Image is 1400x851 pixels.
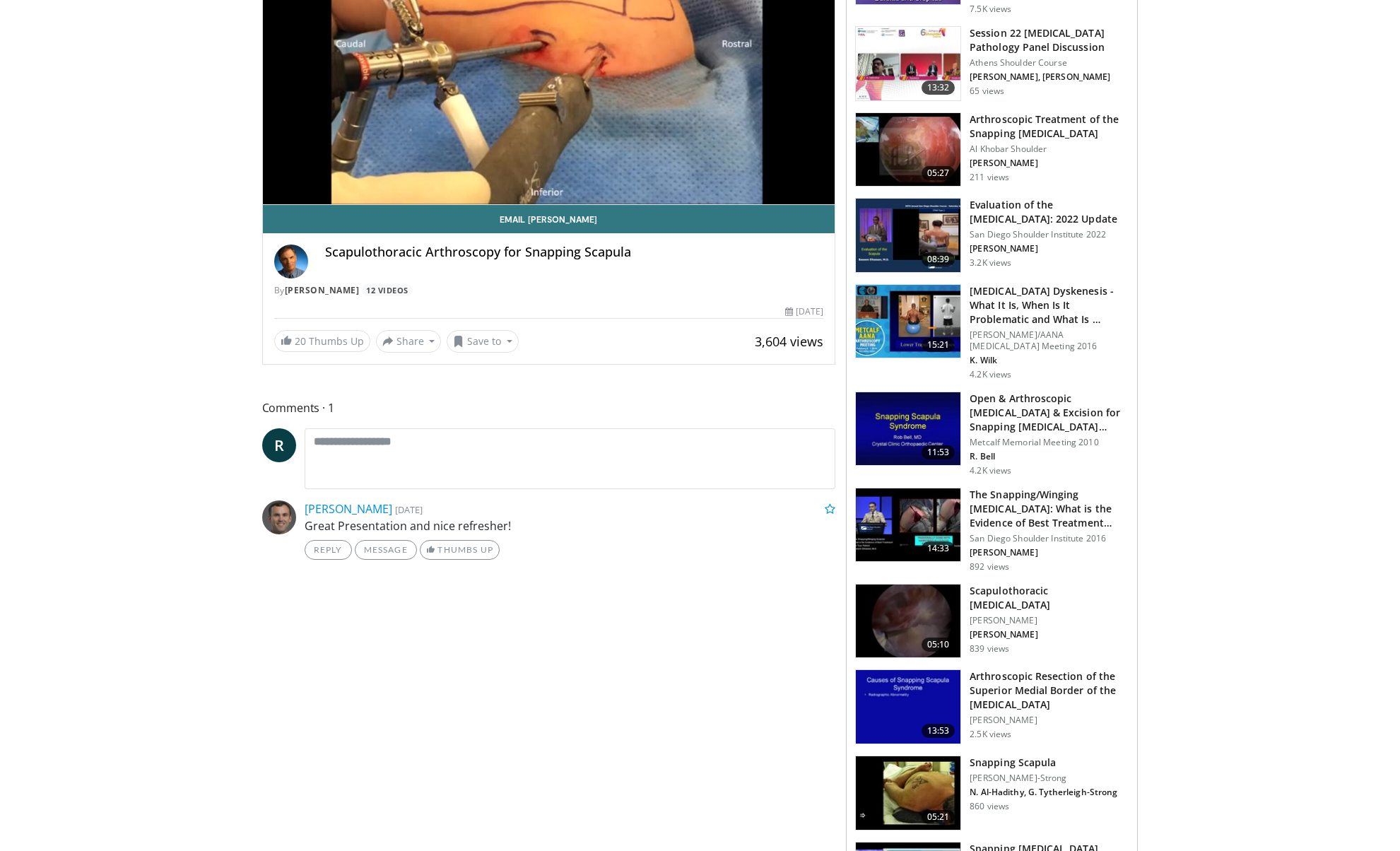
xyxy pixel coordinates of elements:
[970,172,1009,183] p: 211 views
[970,257,1011,269] p: 3.2K views
[855,584,1129,659] a: 05:10 Scapulothoracic [MEDICAL_DATA] [PERSON_NAME] [PERSON_NAME] 839 views
[970,787,1117,798] p: N. Al-Hadithy, G. Tytherleigh-Strong
[856,199,960,272] img: 1f351ce9-473a-4506-bedd-3146083961b0.150x105_q85_crop-smart_upscale.jpg
[262,500,296,534] img: Avatar
[922,724,955,738] span: 13:53
[970,437,1129,448] p: Metcalf Memorial Meeting 2010
[855,112,1129,187] a: 05:27 Arthroscopic Treatment of the Snapping [MEDICAL_DATA] Al Khobar Shoulder [PERSON_NAME] 211 ...
[970,643,1009,655] p: 839 views
[970,57,1129,69] p: Athens Shoulder Course
[262,428,296,462] a: R
[325,245,824,260] h4: Scapulothoracic Arthroscopy for Snapping Scapula
[855,198,1129,273] a: 08:39 Evaluation of the [MEDICAL_DATA]: 2022 Update San Diego Shoulder Institute 2022 [PERSON_NAM...
[970,615,1129,626] p: [PERSON_NAME]
[970,465,1011,476] p: 4.2K views
[856,488,960,562] img: d4d159f8-d74a-4958-8c62-ab1f77e43358.150x105_q85_crop-smart_upscale.jpg
[922,810,955,824] span: 05:21
[970,547,1129,558] p: [PERSON_NAME]
[856,285,960,358] img: 2efdfdfa-8dfb-4aec-bc3f-1d2ed5075305.150x105_q85_crop-smart_upscale.jpg
[970,533,1129,544] p: San Diego Shoulder Institute 2016
[274,284,824,297] div: By
[922,252,955,266] span: 08:39
[395,503,423,516] small: [DATE]
[755,333,823,350] span: 3,604 views
[970,451,1129,462] p: R. Bell
[970,715,1129,726] p: [PERSON_NAME]
[970,355,1129,366] p: K. Wilk
[855,488,1129,573] a: 14:33 The Snapping/Winging [MEDICAL_DATA]: What is the Evidence of Best Treatment… San Diego Shou...
[856,392,960,466] img: Picture_9_3_3.png.150x105_q85_crop-smart_upscale.jpg
[856,27,960,100] img: 42de6d90-9f98-438e-9fd2-8df49d723960.150x105_q85_crop-smart_upscale.jpg
[970,158,1129,169] p: [PERSON_NAME]
[295,334,306,348] span: 20
[856,113,960,187] img: 6b24f829-8a86-4fe0-a8c9-e2e6a7d31bdc.150x105_q85_crop-smart_upscale.jpg
[305,501,392,517] a: [PERSON_NAME]
[970,86,1004,97] p: 65 views
[922,81,955,95] span: 13:32
[970,773,1117,784] p: [PERSON_NAME]-Strong
[355,540,417,560] a: Message
[447,330,519,353] button: Save to
[970,369,1011,380] p: 4.2K views
[970,112,1129,141] h3: Arthroscopic Treatment of the Snapping [MEDICAL_DATA]
[970,669,1129,712] h3: Arthroscopic Resection of the Superior Medial Border of the [MEDICAL_DATA]
[970,229,1129,240] p: San Diego Shoulder Institute 2022
[856,756,960,830] img: ddf0bdeb-d28f-4211-b7b0-2e70aa1c2e7b.150x105_q85_crop-smart_upscale.jpg
[970,561,1009,573] p: 892 views
[970,143,1129,155] p: Al Khobar Shoulder
[970,801,1009,812] p: 860 views
[970,243,1129,254] p: [PERSON_NAME]
[855,392,1129,476] a: 11:53 Open & Arthroscopic [MEDICAL_DATA] & Excision for Snapping [MEDICAL_DATA] Syndr… Metcalf Me...
[785,305,823,318] div: [DATE]
[922,445,955,459] span: 11:53
[970,488,1129,530] h3: The Snapping/Winging [MEDICAL_DATA]: What is the Evidence of Best Treatment…
[970,329,1129,352] p: [PERSON_NAME]/AANA [MEDICAL_DATA] Meeting 2016
[970,4,1011,15] p: 7.5K views
[970,584,1129,612] h3: Scapulothoracic [MEDICAL_DATA]
[970,729,1011,740] p: 2.5K views
[855,669,1129,744] a: 13:53 Arthroscopic Resection of the Superior Medial Border of the [MEDICAL_DATA] [PERSON_NAME] 2....
[970,26,1129,54] h3: Session 22 [MEDICAL_DATA] Pathology Panel Discussion
[855,756,1129,831] a: 05:21 Snapping Scapula [PERSON_NAME]-Strong N. Al-Hadithy, G. Tytherleigh-Strong 860 views
[274,330,370,352] a: 20 Thumbs Up
[855,26,1129,101] a: 13:32 Session 22 [MEDICAL_DATA] Pathology Panel Discussion Athens Shoulder Course [PERSON_NAME], ...
[285,284,360,296] a: [PERSON_NAME]
[922,541,955,556] span: 14:33
[856,585,960,658] img: dfa2d23e-234b-4ed6-9cb0-fddfb8f1b43c.150x105_q85_crop-smart_upscale.jpg
[362,284,413,296] a: 12 Videos
[970,71,1129,83] p: [PERSON_NAME], [PERSON_NAME]
[855,284,1129,380] a: 15:21 [MEDICAL_DATA] Dyskenesis - What It Is, When Is It Problematic and What Is … [PERSON_NAME]/...
[970,198,1129,226] h3: Evaluation of the [MEDICAL_DATA]: 2022 Update
[922,638,955,652] span: 05:10
[970,392,1129,434] h3: Open & Arthroscopic [MEDICAL_DATA] & Excision for Snapping [MEDICAL_DATA] Syndr…
[305,517,836,534] p: Great Presentation and nice refresher!
[922,338,955,352] span: 15:21
[420,540,500,560] a: Thumbs Up
[922,166,955,180] span: 05:27
[263,205,835,233] a: Email [PERSON_NAME]
[970,629,1129,640] p: [PERSON_NAME]
[376,330,442,353] button: Share
[970,284,1129,327] h3: [MEDICAL_DATA] Dyskenesis - What It Is, When Is It Problematic and What Is …
[274,245,308,278] img: Avatar
[262,399,836,417] span: Comments 1
[970,756,1117,770] h3: Snapping Scapula
[305,540,352,560] a: Reply
[856,670,960,744] img: 52470_0000_3.png.150x105_q85_crop-smart_upscale.jpg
